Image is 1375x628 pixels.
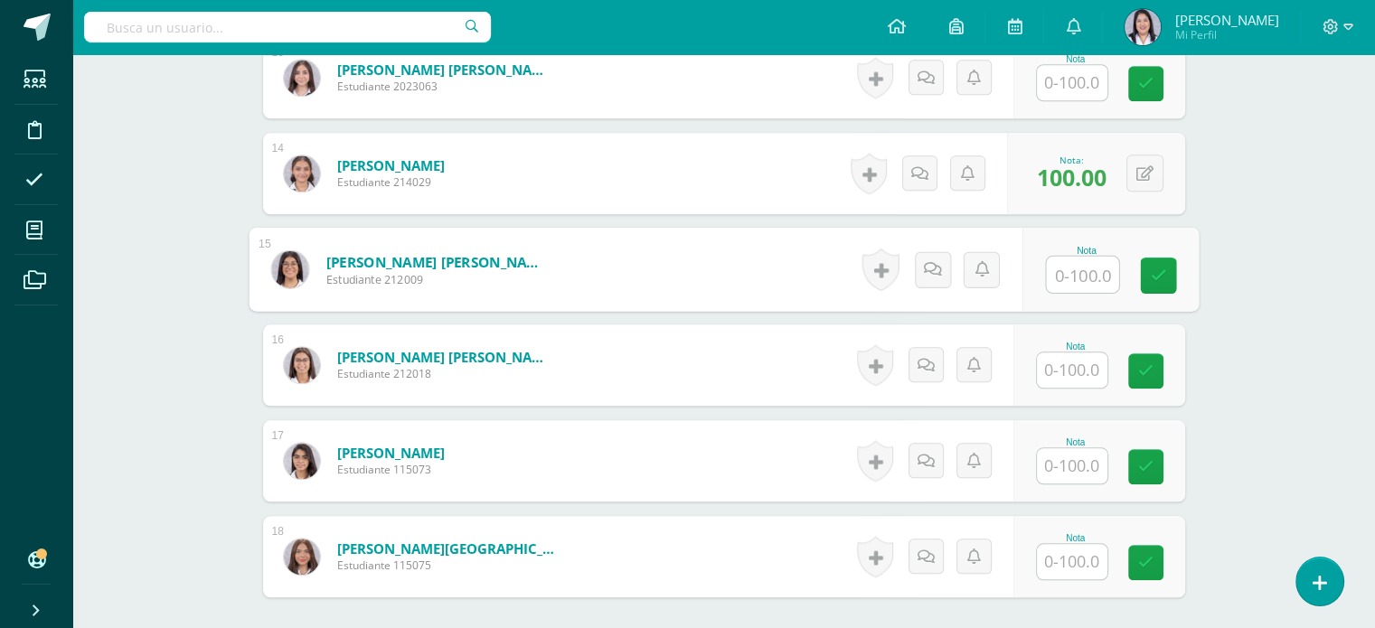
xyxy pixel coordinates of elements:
span: Estudiante 115075 [337,558,554,573]
span: Estudiante 214029 [337,174,445,190]
div: Nota: [1037,154,1107,166]
a: [PERSON_NAME] [337,156,445,174]
span: Mi Perfil [1174,27,1278,42]
span: Estudiante 115073 [337,462,445,477]
a: [PERSON_NAME] [PERSON_NAME] [325,252,549,271]
div: Nota [1036,533,1116,543]
input: 0-100.0 [1037,65,1107,100]
img: 9a10a3682ffd06735630b4272c98fdbd.png [284,539,320,575]
input: Busca un usuario... [84,12,491,42]
img: 009695cd9f0d46e2e8d599edfa33f158.png [271,250,308,287]
a: [PERSON_NAME] [337,444,445,462]
a: [PERSON_NAME] [PERSON_NAME] [337,61,554,79]
img: 6e75ab6894384eaa51cf5ab8858b8b17.png [284,60,320,96]
span: [PERSON_NAME] [1174,11,1278,29]
span: Estudiante 212009 [325,271,549,287]
div: Nota [1036,54,1116,64]
input: 0-100.0 [1046,257,1118,293]
img: 5314e2d780592f124e930c7ca26f6512.png [284,347,320,383]
img: ea47ce28a7496064ea32b8adea22b8c5.png [284,443,320,479]
input: 0-100.0 [1037,352,1107,388]
div: Nota [1045,245,1127,255]
span: 100.00 [1037,162,1107,192]
div: Nota [1036,342,1116,351]
input: 0-100.0 [1037,448,1107,483]
img: 736555dd6ace7aafd254217098a092bc.png [284,155,320,192]
span: Estudiante 2023063 [337,79,554,94]
a: [PERSON_NAME][GEOGRAPHIC_DATA] [337,539,554,558]
div: Nota [1036,437,1116,447]
img: f694820f4938eda63754dc7830486a17.png [1125,9,1161,45]
a: [PERSON_NAME] [PERSON_NAME] [337,348,554,366]
span: Estudiante 212018 [337,366,554,381]
input: 0-100.0 [1037,544,1107,579]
